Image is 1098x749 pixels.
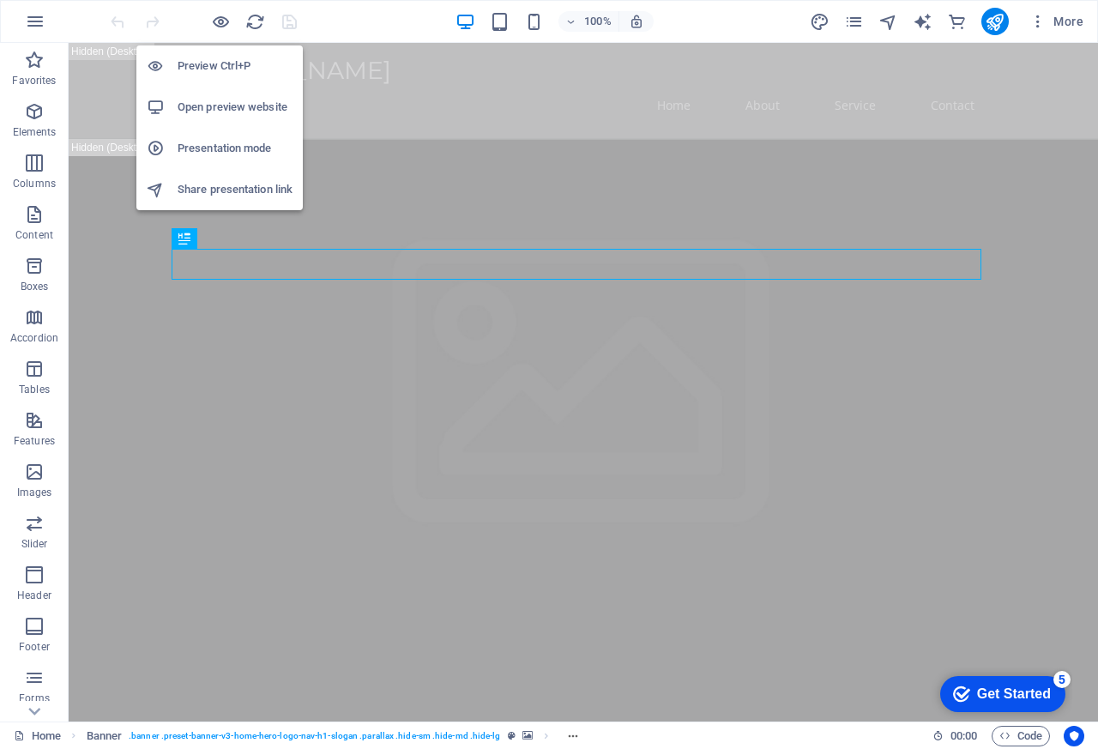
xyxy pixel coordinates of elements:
[844,11,865,32] button: pages
[87,726,587,746] nav: breadcrumb
[13,125,57,139] p: Elements
[878,12,898,32] i: Navigator
[810,12,830,32] i: Design (Ctrl+Alt+Y)
[129,726,500,746] span: . banner .preset-banner-v3-home-hero-logo-nav-h1-slogan .parallax .hide-sm .hide-md .hide-lg
[14,9,139,45] div: Get Started 5 items remaining, 0% complete
[947,12,967,32] i: Commerce
[913,11,933,32] button: text_generator
[558,11,619,32] button: 100%
[810,11,830,32] button: design
[19,692,50,705] p: Forms
[14,726,61,746] a: Click to cancel selection. Double-click to open Pages
[178,138,293,159] h6: Presentation mode
[127,3,144,21] div: 5
[999,726,1042,746] span: Code
[913,12,932,32] i: AI Writer
[13,177,56,190] p: Columns
[21,537,48,551] p: Slider
[17,486,52,499] p: Images
[950,726,977,746] span: 00 00
[15,228,53,242] p: Content
[932,726,978,746] h6: Session time
[178,179,293,200] h6: Share presentation link
[522,731,533,740] i: This element contains a background
[962,729,965,742] span: :
[244,11,265,32] button: reload
[51,19,124,34] div: Get Started
[1064,726,1084,746] button: Usercentrics
[981,8,1009,35] button: publish
[245,12,265,32] i: Reload page
[19,383,50,396] p: Tables
[10,331,58,345] p: Accordion
[947,11,968,32] button: commerce
[178,97,293,118] h6: Open preview website
[14,434,55,448] p: Features
[1029,13,1083,30] span: More
[985,12,1004,32] i: Publish
[17,589,51,602] p: Header
[1023,8,1090,35] button: More
[844,12,864,32] i: Pages (Ctrl+Alt+S)
[21,280,49,293] p: Boxes
[629,14,644,29] i: On resize automatically adjust zoom level to fit chosen device.
[178,56,293,76] h6: Preview Ctrl+P
[878,11,899,32] button: navigator
[12,74,56,88] p: Favorites
[19,640,50,654] p: Footer
[584,11,612,32] h6: 100%
[508,731,516,740] i: This element is a customizable preset
[992,726,1050,746] button: Code
[87,726,123,746] span: Click to select. Double-click to edit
